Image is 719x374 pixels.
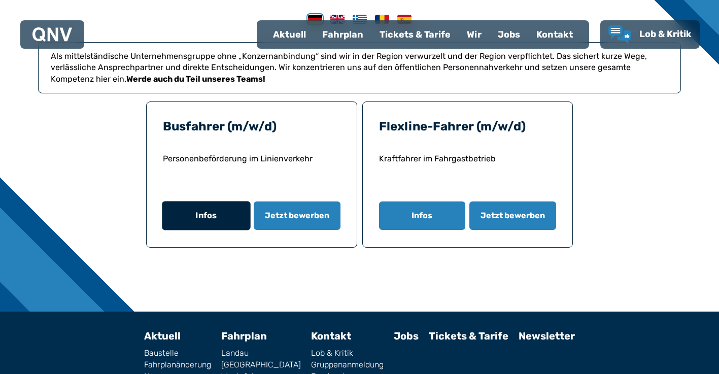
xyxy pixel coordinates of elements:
a: QNV Logo [32,24,72,45]
a: Baustelle [144,349,211,357]
a: Wir [459,21,490,48]
a: Fahrplan [221,330,267,342]
span: Jetzt bewerben [481,210,545,222]
button: Infos [162,201,250,230]
a: Fahrplan [314,21,371,48]
a: Infos [163,201,250,230]
a: Landau [221,349,301,357]
a: Tickets & Tarife [429,330,508,342]
a: Fahrplanänderung [144,361,211,369]
img: Greek [353,15,367,24]
a: [GEOGRAPHIC_DATA] [221,361,301,369]
a: Busfahrer (m/w/d) [163,119,277,133]
a: Lob & Kritik [608,25,692,44]
img: Spanish [397,15,412,24]
p: Personenbeförderung im Linienverkehr [163,153,340,189]
a: Kontakt [311,330,351,342]
img: English [330,15,345,24]
img: German [308,15,322,24]
a: Newsletter [519,330,575,342]
strong: Werde auch du Teil unseres Teams! [126,74,265,84]
button: Infos [379,201,466,230]
a: Kontakt [528,21,581,48]
img: Romanian [375,15,389,24]
button: Jetzt bewerben [469,201,556,230]
a: Tickets & Tarife [371,21,459,48]
img: QNV Logo [32,27,72,42]
button: Jetzt bewerben [254,201,340,230]
a: Flexline-Fahrer (m/w/d) [379,119,526,133]
p: Als mittelständische Unternehmensgruppe ohne „Konzernanbindung“ sind wir in der Region verwurzelt... [51,51,668,85]
p: Kraftfahrer im Fahrgastbetrieb [379,153,557,189]
a: Gruppenanmeldung [311,361,384,369]
a: Jobs [394,330,419,342]
a: Jobs [490,21,528,48]
span: Lob & Kritik [639,28,692,40]
a: Aktuell [144,330,181,342]
a: Aktuell [265,21,314,48]
a: Lob & Kritik [311,349,384,357]
span: Jetzt bewerben [265,210,329,222]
